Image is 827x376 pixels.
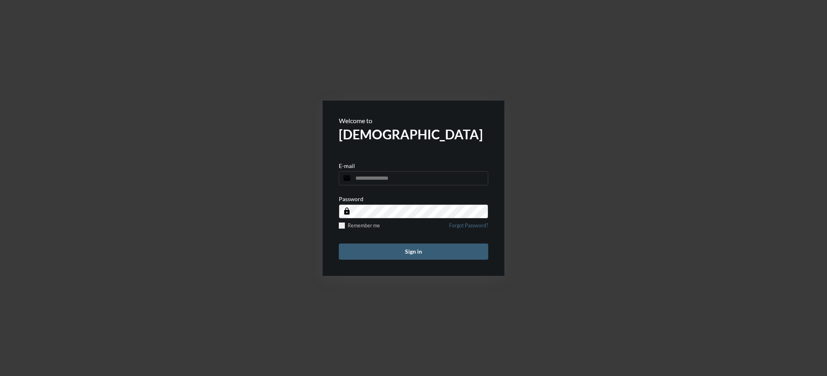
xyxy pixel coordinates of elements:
a: Forgot Password? [449,223,488,233]
button: Sign in [339,244,488,260]
h2: [DEMOGRAPHIC_DATA] [339,126,488,142]
p: Welcome to [339,117,488,124]
label: Remember me [339,223,380,229]
p: Password [339,195,363,202]
p: E-mail [339,162,355,169]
